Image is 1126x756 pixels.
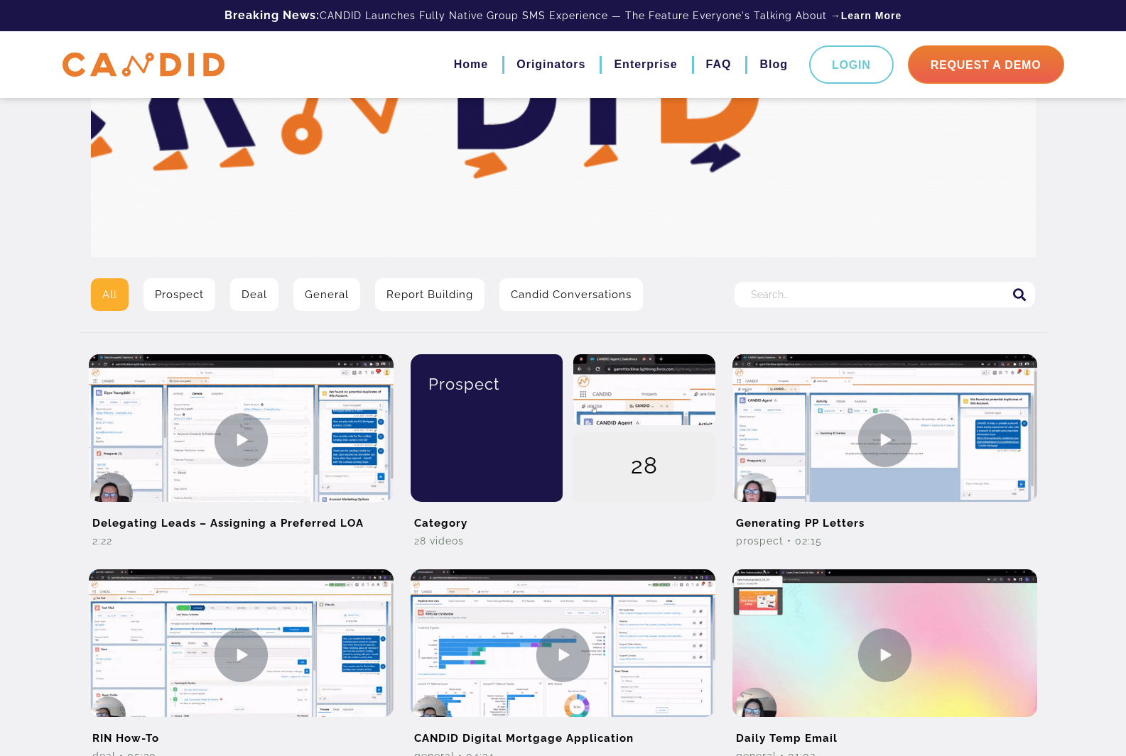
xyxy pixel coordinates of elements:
[375,278,484,311] a: Report Building
[63,53,224,77] img: CANDID APP
[908,45,1064,84] a: Request A Demo
[411,502,715,534] h2: Category
[706,53,732,77] a: FAQ
[89,502,394,534] h2: Delegating Leads – Assigning a Preferred LOA
[516,53,585,77] a: Originators
[732,354,1037,525] img: Generating PP Letters Video
[144,278,215,311] a: Prospect
[732,502,1037,534] h2: Generating PP Letters
[89,569,394,740] img: RIN How-To Video
[732,717,1037,749] h2: Daily Temp Email
[454,53,488,77] a: Home
[421,354,553,414] div: Prospect
[841,9,902,23] a: Learn More
[614,53,677,77] a: Enterprise
[293,278,360,311] a: General
[732,534,1037,548] div: Prospect • 02:15
[224,9,320,22] b: Breaking News:
[230,278,278,311] a: Deal
[809,45,894,84] a: Login
[89,717,394,749] h2: RIN How-To
[759,53,788,77] a: Blog
[573,432,715,503] div: 28
[411,534,715,548] div: 28 Videos
[732,569,1037,740] img: Daily Temp Email Video
[89,354,394,525] img: Delegating Leads – Assigning a Preferred LOA Video
[411,569,715,740] img: CANDID Digital Mortgage Application Video
[89,534,394,548] div: 2:22
[411,717,715,749] h2: CANDID Digital Mortgage Application
[499,278,643,311] a: Candid Conversations
[91,278,129,311] a: All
